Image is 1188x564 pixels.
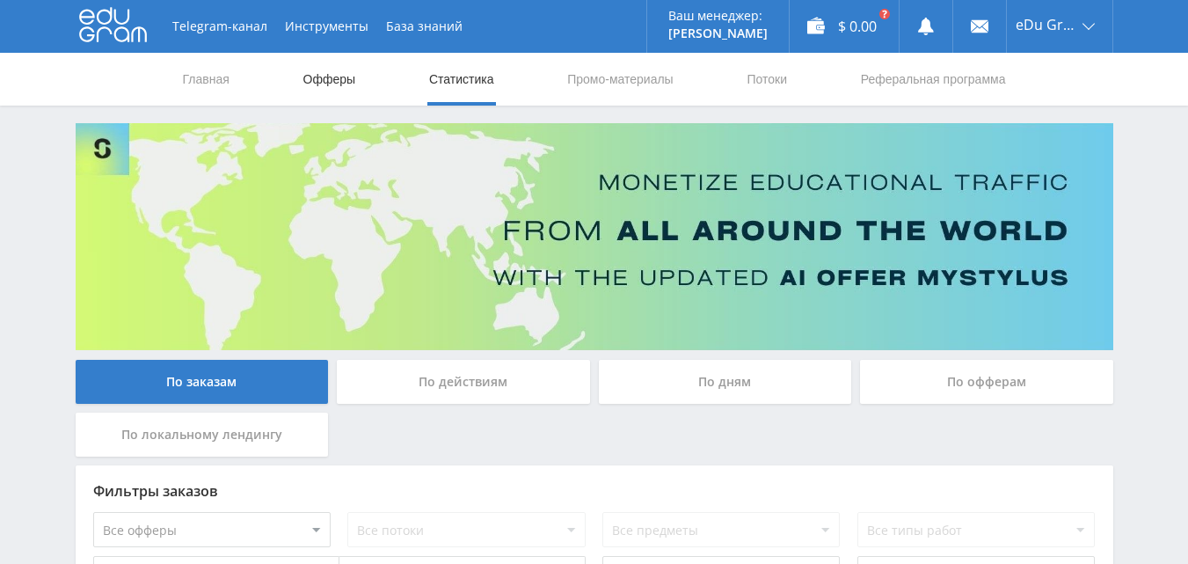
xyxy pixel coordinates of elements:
[565,53,674,106] a: Промо-материалы
[427,53,496,106] a: Статистика
[859,53,1008,106] a: Реферальная программа
[76,360,329,404] div: По заказам
[1016,18,1077,32] span: eDu Group
[860,360,1113,404] div: По офферам
[93,483,1096,499] div: Фильтры заказов
[745,53,789,106] a: Потоки
[76,413,329,457] div: По локальному лендингу
[668,26,768,40] p: [PERSON_NAME]
[302,53,358,106] a: Офферы
[668,9,768,23] p: Ваш менеджер:
[76,123,1113,350] img: Banner
[337,360,590,404] div: По действиям
[181,53,231,106] a: Главная
[599,360,852,404] div: По дням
